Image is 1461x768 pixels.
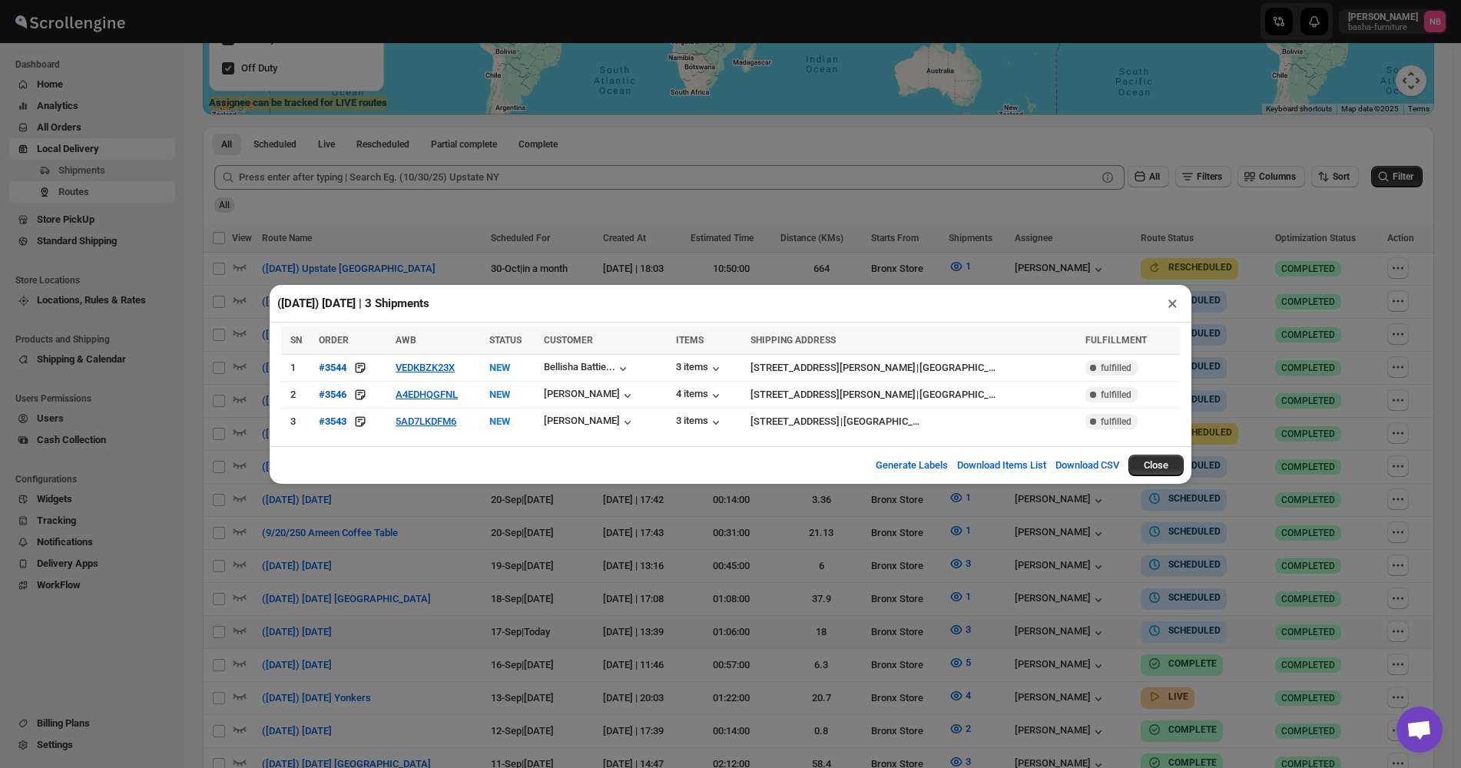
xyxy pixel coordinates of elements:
[544,361,615,372] div: Bellisha Battie...
[319,389,346,400] div: #3546
[544,388,635,403] button: [PERSON_NAME]
[319,387,346,402] button: #3546
[319,415,346,427] div: #3543
[489,389,510,400] span: NEW
[290,335,302,346] span: SN
[396,362,455,373] button: VEDKBZK23X
[1128,455,1184,476] button: Close
[1101,389,1131,401] span: fulfilled
[750,387,1076,402] div: |
[396,389,458,400] button: A4EDHQGFNL
[544,415,635,430] button: [PERSON_NAME]
[544,335,593,346] span: CUSTOMER
[396,335,416,346] span: AWB
[1085,335,1147,346] span: FULFILLMENT
[676,388,724,403] button: 4 items
[1101,415,1131,428] span: fulfilled
[843,414,920,429] div: [GEOGRAPHIC_DATA][PERSON_NAME]
[281,408,314,435] td: 3
[489,335,522,346] span: STATUS
[948,450,1055,481] button: Download Items List
[750,387,916,402] div: [STREET_ADDRESS][PERSON_NAME]
[319,360,346,376] button: #3544
[489,415,510,427] span: NEW
[1101,362,1131,374] span: fulfilled
[319,335,349,346] span: ORDER
[544,361,631,376] button: Bellisha Battie...
[1046,450,1128,481] button: Download CSV
[866,450,957,481] button: Generate Labels
[676,415,724,430] button: 3 items
[919,387,996,402] div: [GEOGRAPHIC_DATA]
[489,362,510,373] span: NEW
[676,335,704,346] span: ITEMS
[277,296,429,311] h2: ([DATE]) [DATE] | 3 Shipments
[750,335,836,346] span: SHIPPING ADDRESS
[1161,293,1184,314] button: ×
[396,415,456,427] button: 5AD7LKDFM6
[319,362,346,373] div: #3544
[1396,707,1443,753] div: Open chat
[750,414,840,429] div: [STREET_ADDRESS]
[750,414,1076,429] div: |
[676,361,724,376] button: 3 items
[750,360,1076,376] div: |
[750,360,916,376] div: [STREET_ADDRESS][PERSON_NAME]
[319,414,346,429] button: #3543
[281,381,314,408] td: 2
[919,360,996,376] div: [GEOGRAPHIC_DATA]
[281,354,314,381] td: 1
